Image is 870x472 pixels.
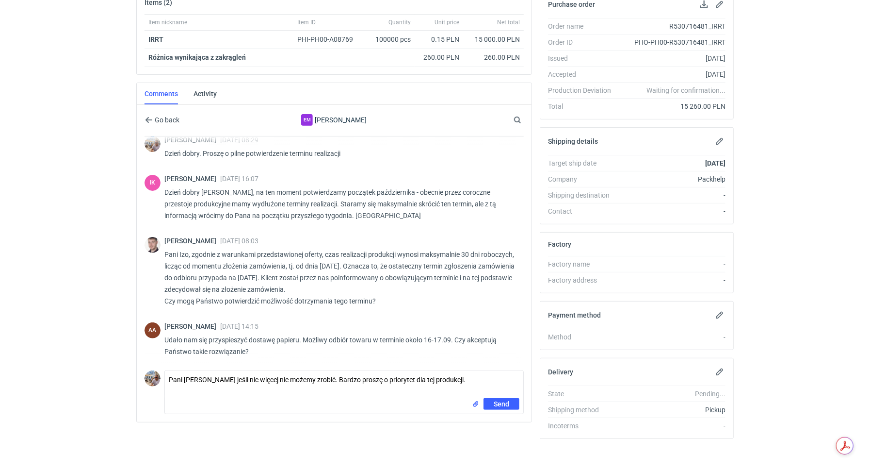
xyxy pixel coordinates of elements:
[164,249,516,307] p: Pani Izo, zgodnie z warunkami przedstawionej oferty, czas realizacji produkcji wynosi maksymalnie...
[619,190,725,200] div: -
[467,34,520,44] div: 15 000.00 PLN
[548,368,573,376] h2: Delivery
[297,18,316,26] span: Item ID
[548,0,595,8] h2: Purchase order
[419,52,459,62] div: 260.00 PLN
[548,37,619,47] div: Order ID
[145,136,161,152] img: Michał Palasek
[619,53,725,63] div: [DATE]
[548,85,619,95] div: Production Deviation
[705,159,725,167] strong: [DATE]
[220,136,258,144] span: [DATE] 08:29
[148,18,187,26] span: Item nickname
[548,311,601,319] h2: Payment method
[220,322,258,330] span: [DATE] 14:15
[145,175,161,191] div: Izabela Kurasiewicz
[548,101,619,111] div: Total
[714,135,725,147] button: Edit shipping details
[483,398,519,410] button: Send
[619,332,725,342] div: -
[164,175,220,183] span: [PERSON_NAME]
[220,237,258,245] span: [DATE] 08:03
[164,136,220,144] span: [PERSON_NAME]
[548,421,619,431] div: Incoterms
[548,405,619,415] div: Shipping method
[548,389,619,399] div: State
[714,309,725,321] button: Edit payment method
[619,259,725,269] div: -
[548,206,619,216] div: Contact
[255,114,414,126] div: [PERSON_NAME]
[695,390,725,398] em: Pending...
[388,18,411,26] span: Quantity
[548,332,619,342] div: Method
[301,114,313,126] div: Emerson
[619,21,725,31] div: R530716481_IRRT
[145,237,161,253] img: Maciej Sikora
[148,35,163,43] a: IRRT
[619,69,725,79] div: [DATE]
[619,37,725,47] div: PHO-PH00-R530716481_IRRT
[619,174,725,184] div: Packhelp
[548,21,619,31] div: Order name
[494,401,509,407] span: Send
[419,34,459,44] div: 0.15 PLN
[619,421,725,431] div: -
[164,322,220,330] span: [PERSON_NAME]
[164,186,516,221] p: Dzień dobry [PERSON_NAME], na ten moment potwierdzamy początek października - obecnie przez coroc...
[619,206,725,216] div: -
[512,114,543,126] input: Search
[646,85,725,95] em: Waiting for confirmation...
[145,83,178,104] a: Comments
[164,148,516,159] p: Dzień dobry. Proszę o pilne potwierdzenie terminu realizacji
[548,190,619,200] div: Shipping destination
[164,334,516,357] p: Udało nam się przyspieszyć dostawę papieru. Możliwy odbiór towaru w terminie około 16-17.09. Czy ...
[153,117,179,123] span: Go back
[548,174,619,184] div: Company
[164,237,220,245] span: [PERSON_NAME]
[145,322,161,338] div: Agnieszka Andrzejewska
[619,405,725,415] div: Pickup
[548,259,619,269] div: Factory name
[165,371,523,398] textarea: Pani [PERSON_NAME] jeśli nic więcej nie możemy zrobić. Bardzo proszę o priorytet dla tej produkcji.
[220,175,258,183] span: [DATE] 16:07
[435,18,459,26] span: Unit price
[714,366,725,378] button: Edit delivery details
[145,322,161,338] figcaption: AA
[548,240,571,248] h2: Factory
[148,53,246,61] strong: Różnica wynikająca z zakrągleń
[619,275,725,285] div: -
[145,371,161,387] img: Michał Palasek
[301,114,313,126] figcaption: Em
[548,137,598,145] h2: Shipping details
[548,53,619,63] div: Issued
[193,83,217,104] a: Activity
[548,158,619,168] div: Target ship date
[548,275,619,285] div: Factory address
[297,34,362,44] div: PHI-PH00-A08769
[548,69,619,79] div: Accepted
[145,175,161,191] figcaption: IK
[467,52,520,62] div: 260.00 PLN
[497,18,520,26] span: Net total
[145,114,180,126] button: Go back
[619,101,725,111] div: 15 260.00 PLN
[366,31,415,49] div: 100000 pcs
